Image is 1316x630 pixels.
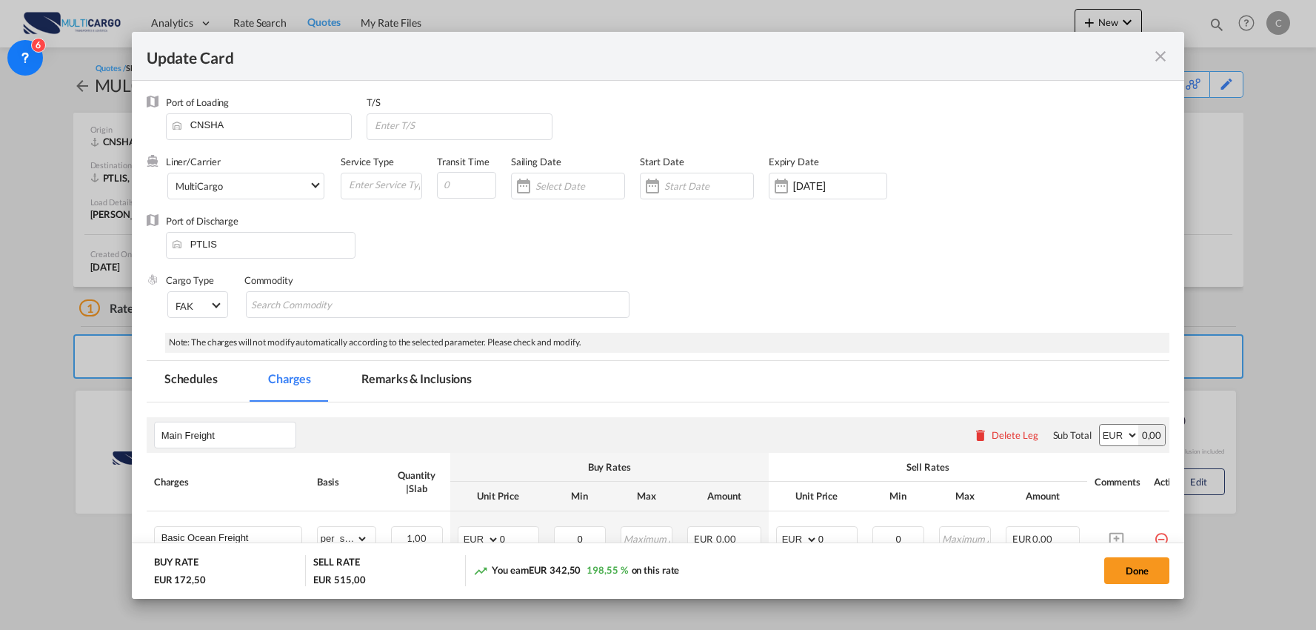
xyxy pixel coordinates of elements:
span: EUR [1012,533,1031,545]
md-chips-wrap: Chips container with autocompletion. Enter the text area, type text to search, and then use the u... [246,291,629,318]
span: 0,00 [1032,533,1052,545]
md-input-container: Basic Ocean Freight [155,527,301,549]
div: SELL RATE [313,555,359,572]
div: Note: The charges will not modify automatically according to the selected parameter. Please check... [165,333,1170,353]
md-icon: icon-trending-up [473,563,488,578]
md-tab-item: Schedules [147,361,236,402]
th: Min [547,482,613,511]
input: Expiry Date [793,180,886,192]
md-tab-item: Charges [250,361,329,402]
input: Enter Port of Discharge [173,233,355,255]
div: Basis [317,475,376,488]
span: 198,55 % [587,564,627,576]
div: MultiCargo [176,180,223,192]
div: EUR 515,00 [313,573,365,586]
div: FAK [176,300,193,312]
label: Cargo Type [166,274,214,286]
div: You earn on this rate [473,563,679,579]
input: 0 [437,172,496,199]
div: BUY RATE [154,555,198,572]
div: Sell Rates [776,460,1080,474]
th: Unit Price [769,482,865,511]
label: Service Type [341,156,394,168]
input: Charge Name [161,527,301,549]
input: 0 [818,527,857,549]
input: Maximum Amount [622,527,672,549]
button: Delete Leg [973,429,1038,441]
select: per_shipment [318,527,368,551]
md-icon: icon-delete [973,428,988,442]
div: Sub Total [1053,428,1092,442]
span: 0,00 [716,533,736,545]
input: Enter Service Type [347,173,421,196]
md-tab-item: Remarks & Inclusions [344,361,490,402]
th: Unit Price [450,482,547,511]
label: Transit Time [437,156,490,168]
label: Liner/Carrier [166,156,221,168]
label: Expiry Date [769,156,819,168]
md-dialog: Update Card Port ... [132,32,1185,599]
div: Update Card [147,47,1152,65]
md-icon: icon-minus-circle-outline red-400-fg pt-7 [1154,526,1169,541]
label: T/S [367,96,381,108]
input: Start Date [664,180,753,192]
div: 0,00 [1138,425,1166,445]
div: Delete Leg [992,429,1038,441]
label: Commodity [244,274,293,286]
input: Leg Name [161,424,295,446]
span: EUR 342,50 [529,564,581,576]
th: Max [613,482,680,511]
th: Amount [998,482,1087,511]
th: Amount [680,482,769,511]
label: Sailing Date [511,156,561,168]
input: 0 [500,527,538,549]
span: EUR [694,533,715,545]
md-select: Select Liner: MultiCargo [167,173,324,199]
div: EUR 172,50 [154,573,206,586]
input: Enter Port of Loading [173,114,351,136]
div: Charges [154,475,302,488]
th: Max [932,482,998,511]
th: Comments [1087,453,1146,511]
input: Enter T/S [373,114,552,136]
th: Min [865,482,932,511]
input: Select Date [535,180,624,192]
md-icon: icon-close fg-AAA8AD m-0 pointer [1152,47,1169,65]
button: Done [1104,557,1169,584]
div: Buy Rates [458,460,761,474]
input: Minimum Amount [555,527,605,549]
input: Minimum Amount [874,527,923,549]
img: cargo.png [147,273,158,285]
div: Quantity | Slab [391,468,443,495]
input: Maximum Amount [941,527,990,549]
md-select: Select Cargo type: FAK [167,291,228,318]
label: Port of Loading [166,96,230,108]
md-pagination-wrapper: Use the left and right arrow keys to navigate between tabs [147,361,504,402]
span: 1,00 [407,532,427,544]
th: Action [1146,453,1196,511]
input: Search Commodity [251,294,387,317]
label: Start Date [640,156,684,168]
label: Port of Discharge [166,215,238,227]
